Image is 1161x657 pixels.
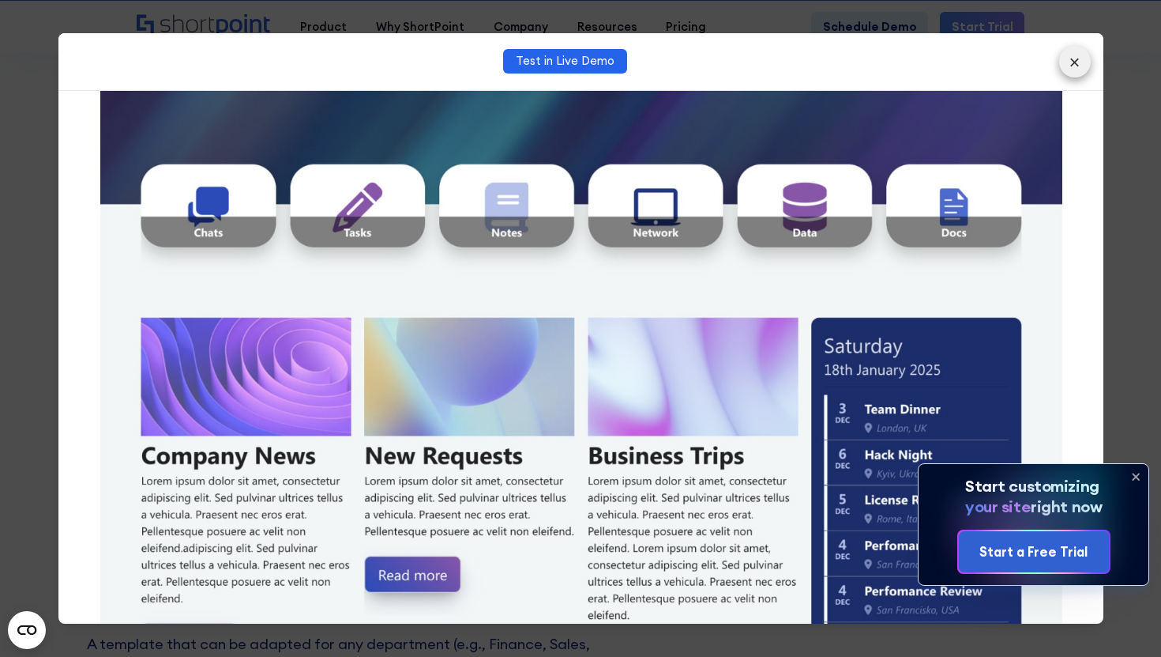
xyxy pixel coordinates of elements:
[979,542,1088,562] div: Start a Free Trial
[503,49,627,74] a: Test in Live Demo
[8,611,46,649] button: Open CMP widget
[877,474,1161,657] iframe: Chat Widget
[959,531,1109,572] a: Start a Free Trial
[1059,46,1091,77] button: ×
